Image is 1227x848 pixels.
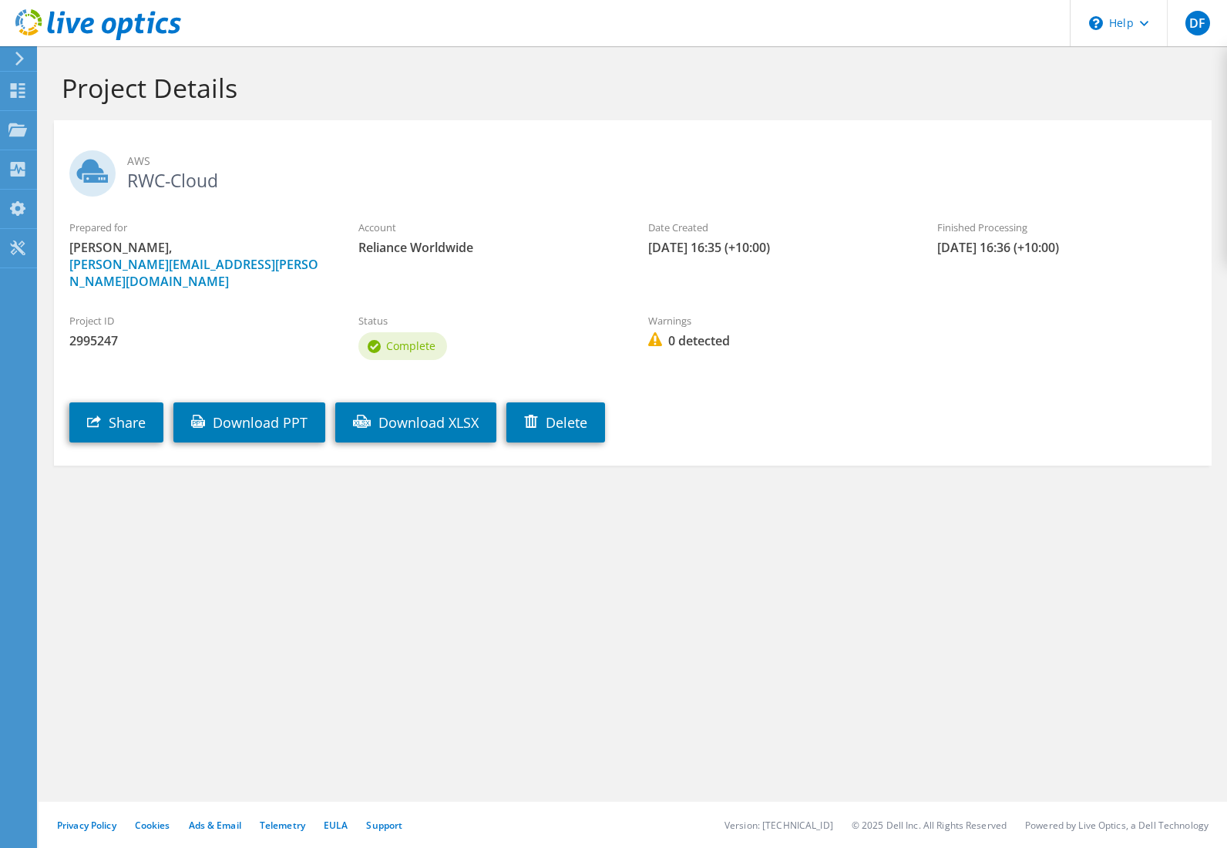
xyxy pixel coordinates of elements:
a: Download PPT [173,402,325,443]
span: 2995247 [69,332,328,349]
label: Date Created [648,220,906,235]
a: Support [366,819,402,832]
label: Project ID [69,313,328,328]
label: Status [358,313,617,328]
a: Privacy Policy [57,819,116,832]
li: Version: [TECHNICAL_ID] [724,819,833,832]
a: Cookies [135,819,170,832]
a: [PERSON_NAME][EMAIL_ADDRESS][PERSON_NAME][DOMAIN_NAME] [69,256,318,290]
span: Reliance Worldwide [358,239,617,256]
span: [PERSON_NAME], [69,239,328,290]
a: Download XLSX [335,402,496,443]
span: [DATE] 16:36 (+10:00) [937,239,1195,256]
h2: RWC-Cloud [69,150,1196,189]
span: AWS [127,153,1196,170]
a: Share [69,402,163,443]
label: Prepared for [69,220,328,235]
h1: Project Details [62,72,1196,104]
a: Delete [506,402,605,443]
span: DF [1185,11,1210,35]
a: Ads & Email [189,819,241,832]
a: Telemetry [260,819,305,832]
label: Account [358,220,617,235]
svg: \n [1089,16,1103,30]
label: Finished Processing [937,220,1195,235]
a: EULA [324,819,348,832]
li: © 2025 Dell Inc. All Rights Reserved [852,819,1007,832]
span: 0 detected [648,332,906,349]
span: Complete [386,338,435,353]
span: [DATE] 16:35 (+10:00) [648,239,906,256]
li: Powered by Live Optics, a Dell Technology [1025,819,1209,832]
label: Warnings [648,313,906,328]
